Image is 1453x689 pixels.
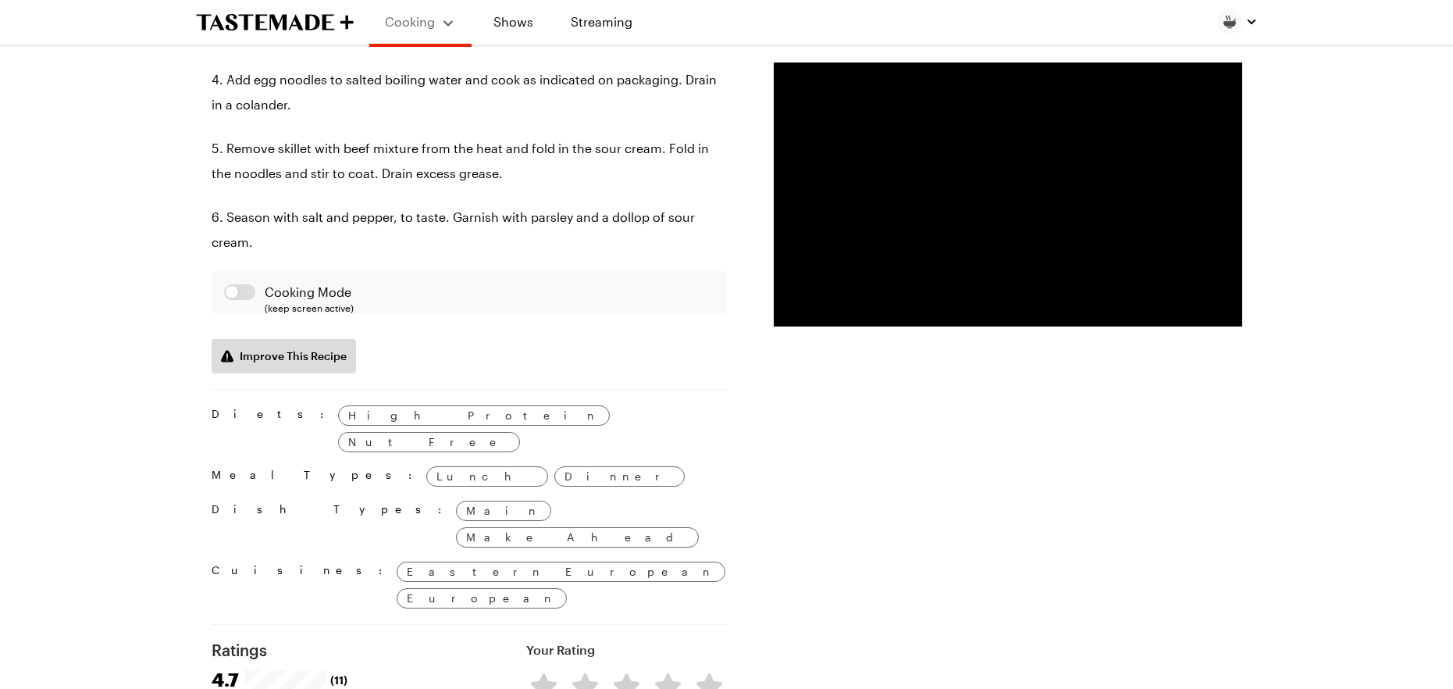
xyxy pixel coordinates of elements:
a: Improve This Recipe [212,339,356,373]
h4: Your Rating [526,641,595,659]
span: Main [466,502,541,519]
span: High Protein [348,407,600,424]
a: Lunch [426,466,548,487]
li: Add egg noodles to salted boiling water and cook as indicated on packaging. Drain in a colander. [212,67,727,117]
span: Dinner [564,468,675,485]
span: Lunch [436,468,538,485]
li: Remove skillet with beef mixture from the heat and fold in the sour cream. Fold in the noodles an... [212,136,727,186]
img: Profile picture [1217,9,1242,34]
span: Nut Free [348,434,510,451]
button: Cooking [385,6,456,37]
span: European [407,590,557,607]
span: Eastern European [407,563,715,580]
div: 4.65/5 stars from 11 reviews [245,673,347,686]
button: Profile picture [1217,9,1258,34]
span: Cuisines: [212,562,390,609]
a: Nut Free [338,432,520,452]
a: To Tastemade Home Page [196,13,354,31]
li: Season with salt and pepper, to taste. Garnish with parsley and a dollop of sour cream. [212,205,727,255]
span: Cooking Mode [265,283,714,302]
span: Dish Types: [212,501,450,548]
a: Main [456,501,551,521]
a: Eastern European [397,562,725,582]
span: (11) [330,672,347,687]
span: Make Ahead [466,529,689,546]
span: (keep screen active) [265,302,714,314]
a: European [397,588,567,609]
a: High Protein [338,405,610,426]
span: Meal Types: [212,466,420,487]
a: Make Ahead [456,527,699,548]
a: Dinner [554,466,685,487]
span: Cooking [385,14,435,29]
span: Improve This Recipe [240,348,347,364]
h4: Ratings [212,641,347,659]
video-js: Video Player [774,62,1242,327]
span: Diets: [212,405,332,452]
